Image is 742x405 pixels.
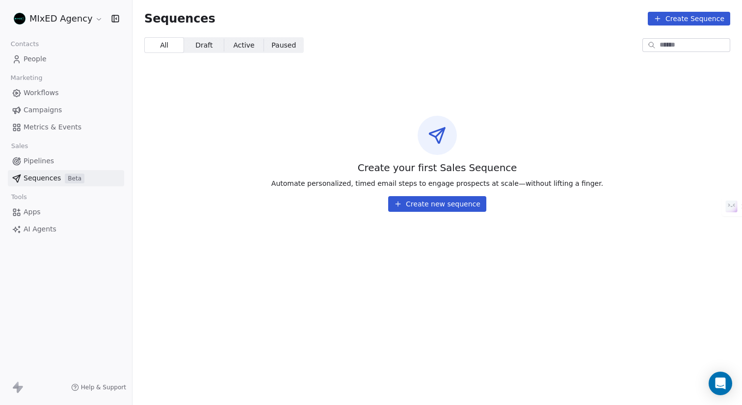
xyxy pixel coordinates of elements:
[8,204,124,220] a: Apps
[6,71,47,85] span: Marketing
[24,156,54,166] span: Pipelines
[7,139,32,153] span: Sales
[8,119,124,135] a: Metrics & Events
[144,12,215,25] span: Sequences
[233,40,254,51] span: Active
[8,170,124,186] a: SequencesBeta
[24,173,61,183] span: Sequences
[6,37,43,51] span: Contacts
[24,122,81,132] span: Metrics & Events
[271,178,603,188] span: Automate personalized, timed email steps to engage prospects at scale—without lifting a finger.
[8,153,124,169] a: Pipelines
[8,102,124,118] a: Campaigns
[8,85,124,101] a: Workflows
[12,10,105,27] button: MIxED Agency
[24,54,47,64] span: People
[709,372,732,395] div: Open Intercom Messenger
[8,221,124,237] a: AI Agents
[388,196,486,212] button: Create new sequence
[24,88,59,98] span: Workflows
[24,224,56,234] span: AI Agents
[65,174,84,183] span: Beta
[71,383,126,391] a: Help & Support
[24,207,41,217] span: Apps
[24,105,62,115] span: Campaigns
[14,13,26,25] img: MIxED_Logo_SMALL.png
[648,12,730,25] button: Create Sequence
[271,40,296,51] span: Paused
[195,40,212,51] span: Draft
[7,190,31,204] span: Tools
[8,51,124,67] a: People
[358,161,517,175] span: Create your first Sales Sequence
[81,383,126,391] span: Help & Support
[29,12,93,25] span: MIxED Agency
